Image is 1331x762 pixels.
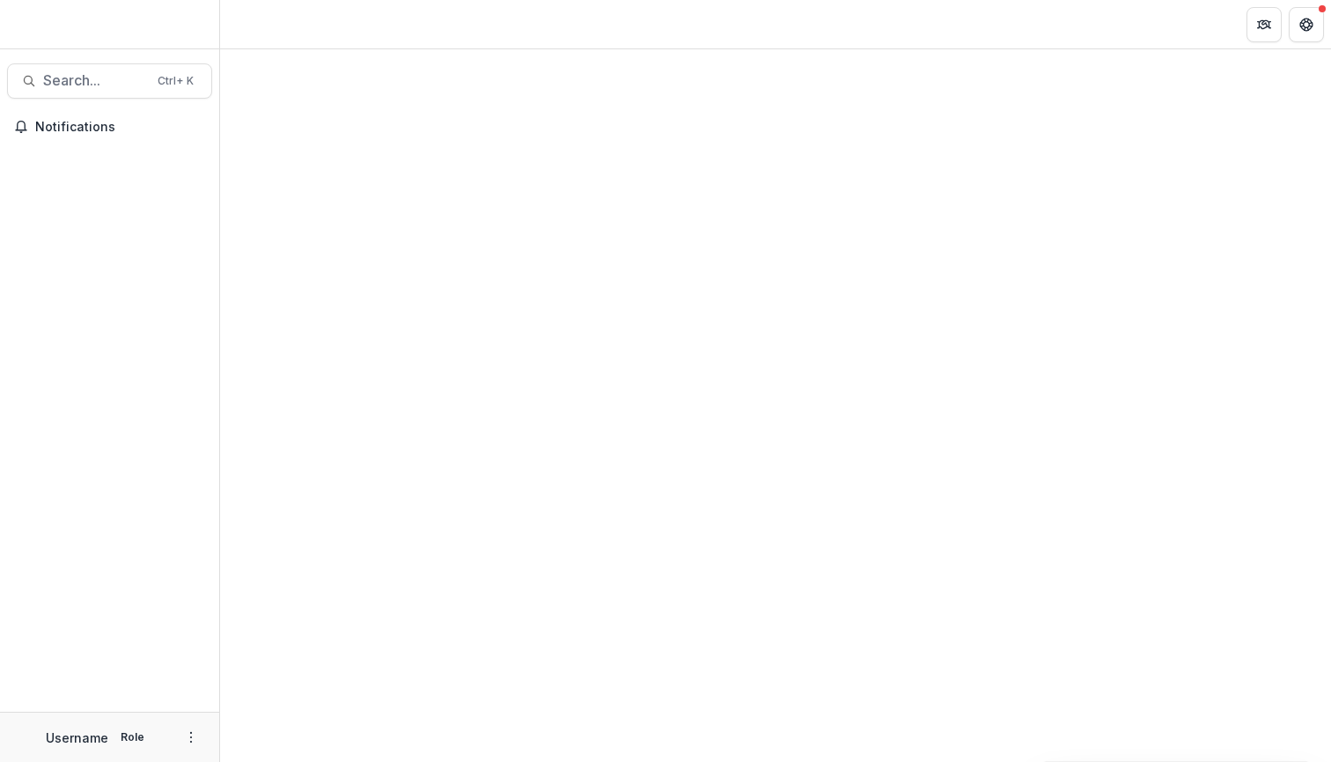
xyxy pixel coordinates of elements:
span: Notifications [35,120,205,135]
button: Get Help [1289,7,1324,42]
button: Notifications [7,113,212,141]
div: Ctrl + K [154,71,197,91]
p: Role [115,729,150,745]
span: Search... [43,72,147,89]
button: Search... [7,63,212,99]
p: Username [46,729,108,747]
button: More [180,727,202,748]
button: Partners [1246,7,1282,42]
